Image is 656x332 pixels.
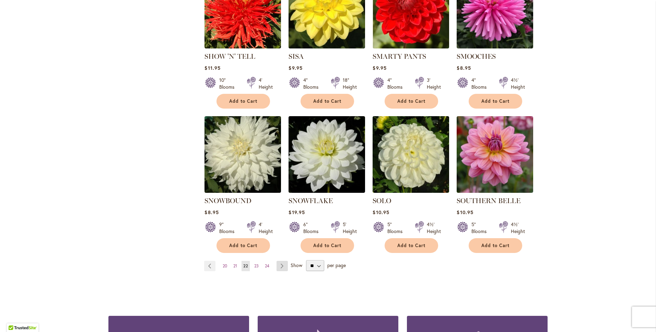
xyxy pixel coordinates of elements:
a: 23 [253,261,260,271]
span: 21 [233,263,237,268]
div: 4½' Height [511,77,525,90]
div: 5' Height [343,221,357,235]
span: Add to Cart [229,98,257,104]
span: $10.95 [373,209,389,215]
iframe: Launch Accessibility Center [5,308,24,327]
span: $9.95 [289,65,302,71]
div: 10" Blooms [219,77,238,90]
div: 4' Height [259,77,273,90]
div: 9" Blooms [219,221,238,235]
span: Add to Cart [313,98,341,104]
a: SMARTY PANTS [373,52,426,60]
div: 4" Blooms [387,77,407,90]
span: $8.95 [204,209,219,215]
img: SOUTHERN BELLE [457,116,533,193]
a: SOUTHERN BELLE [457,188,533,194]
div: 5" Blooms [387,221,407,235]
span: per page [327,262,346,268]
img: SNOWFLAKE [289,116,365,193]
a: SHOW 'N' TELL [204,43,281,50]
span: Add to Cart [481,98,509,104]
span: $8.95 [457,65,471,71]
button: Add to Cart [385,238,438,253]
div: 4' Height [259,221,273,235]
span: Add to Cart [481,243,509,248]
span: Show [291,262,302,268]
div: 6" Blooms [303,221,323,235]
div: 5" Blooms [471,221,491,235]
span: 24 [265,263,269,268]
a: SISA [289,52,304,60]
span: 23 [254,263,259,268]
a: SOUTHERN BELLE [457,197,520,205]
a: SISA [289,43,365,50]
div: 18" Height [343,77,357,90]
a: SNOWBOUND [204,197,251,205]
div: 3' Height [427,77,441,90]
button: Add to Cart [301,238,354,253]
a: SMOOCHES [457,43,533,50]
span: Add to Cart [397,243,425,248]
span: $9.95 [373,65,386,71]
span: $11.95 [204,65,220,71]
div: 4½' Height [427,221,441,235]
span: Add to Cart [313,243,341,248]
button: Add to Cart [301,94,354,109]
span: $10.95 [457,209,473,215]
span: Add to Cart [229,243,257,248]
a: SHOW 'N' TELL [204,52,255,60]
span: 22 [243,263,248,268]
button: Add to Cart [469,94,522,109]
a: 20 [221,261,229,271]
span: 20 [223,263,227,268]
button: Add to Cart [469,238,522,253]
div: 4" Blooms [303,77,323,90]
a: 21 [232,261,239,271]
a: 24 [263,261,271,271]
a: SMOOCHES [457,52,496,60]
img: Snowbound [204,116,281,193]
a: SNOWFLAKE [289,188,365,194]
div: 4" Blooms [471,77,491,90]
img: SOLO [373,116,449,193]
span: $19.95 [289,209,305,215]
a: Snowbound [204,188,281,194]
a: SNOWFLAKE [289,197,333,205]
a: SOLO [373,197,391,205]
a: SOLO [373,188,449,194]
button: Add to Cart [385,94,438,109]
span: Add to Cart [397,98,425,104]
button: Add to Cart [216,238,270,253]
a: SMARTY PANTS [373,43,449,50]
button: Add to Cart [216,94,270,109]
div: 4½' Height [511,221,525,235]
